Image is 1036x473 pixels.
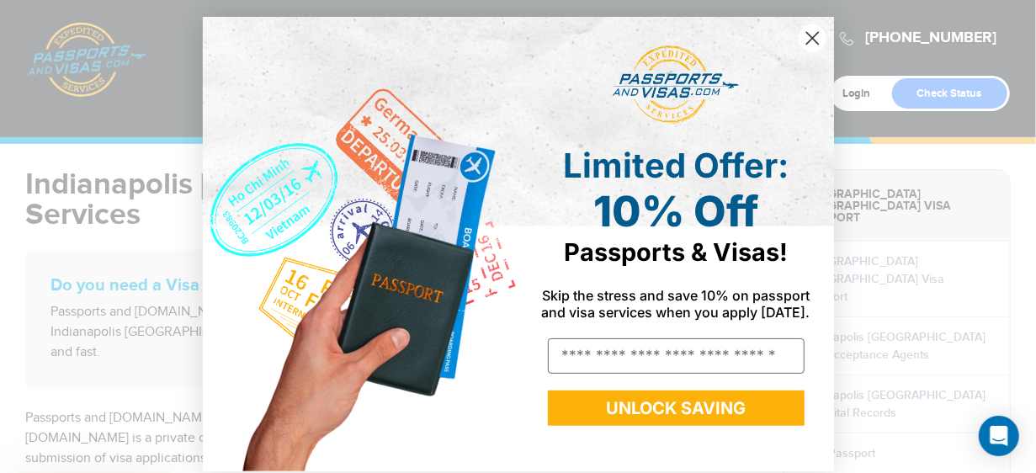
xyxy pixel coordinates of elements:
span: Passports & Visas! [564,237,788,267]
span: Limited Offer: [563,145,789,186]
span: 10% Off [593,186,758,236]
div: Open Intercom Messenger [979,416,1019,456]
button: UNLOCK SAVING [548,391,805,426]
span: Skip the stress and save 10% on passport and visa services when you apply [DATE]. [542,287,810,321]
img: de9cda0d-0715-46ca-9a25-073762a91ba7.png [203,17,518,471]
img: passports and visas [613,45,739,125]
button: Close dialog [798,24,827,53]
